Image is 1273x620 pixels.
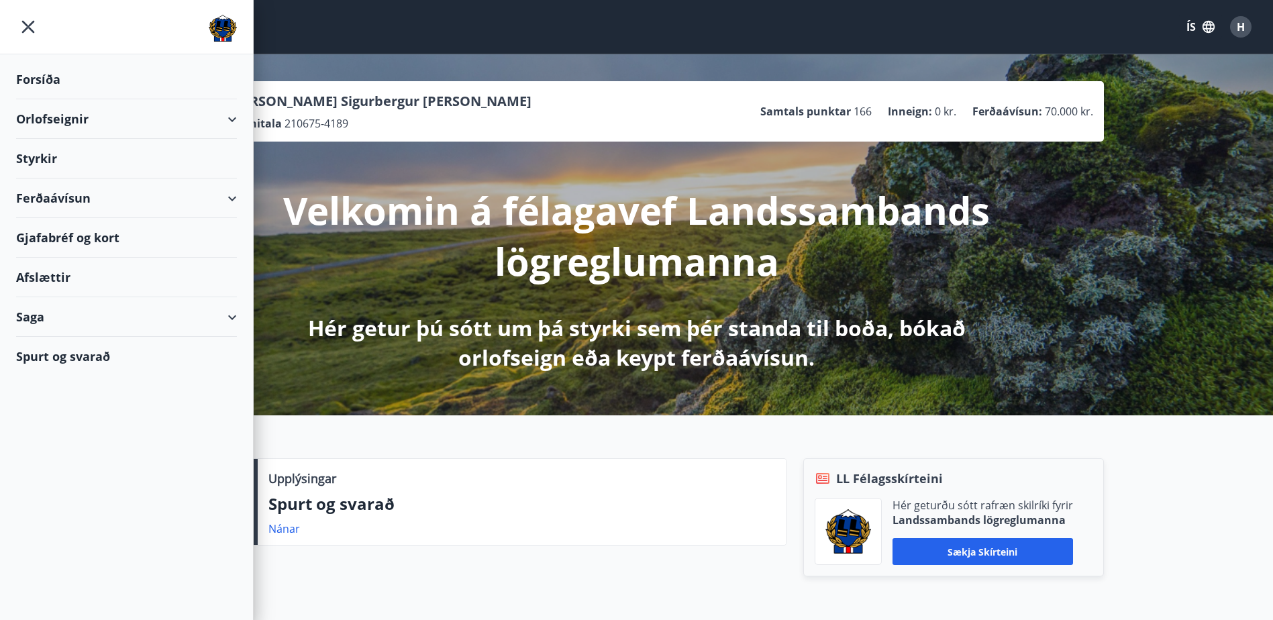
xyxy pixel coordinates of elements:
[16,139,237,178] div: Styrkir
[268,493,776,515] p: Spurt og svarað
[893,538,1073,565] button: Sækja skírteini
[16,337,237,376] div: Spurt og svarað
[854,104,872,119] span: 166
[283,313,991,372] p: Hér getur þú sótt um þá styrki sem þér standa til boða, bókað orlofseign eða keypt ferðaávísun.
[1179,15,1222,39] button: ÍS
[16,258,237,297] div: Afslættir
[888,104,932,119] p: Inneign :
[209,15,237,42] img: union_logo
[1225,11,1257,43] button: H
[268,470,336,487] p: Upplýsingar
[285,116,348,131] span: 210675-4189
[1045,104,1093,119] span: 70.000 kr.
[893,498,1073,513] p: Hér geturðu sótt rafræn skilríki fyrir
[283,185,991,287] p: Velkomin á félagavef Landssambands lögreglumanna
[1237,19,1245,34] span: H
[229,116,282,131] p: Kennitala
[893,513,1073,527] p: Landssambands lögreglumanna
[16,178,237,218] div: Ferðaávísun
[16,218,237,258] div: Gjafabréf og kort
[760,104,851,119] p: Samtals punktar
[836,470,943,487] span: LL Félagsskírteini
[229,92,531,111] p: [PERSON_NAME] Sigurbergur [PERSON_NAME]
[825,509,871,554] img: 1cqKbADZNYZ4wXUG0EC2JmCwhQh0Y6EN22Kw4FTY.png
[16,99,237,139] div: Orlofseignir
[268,521,300,536] a: Nánar
[16,60,237,99] div: Forsíða
[16,297,237,337] div: Saga
[935,104,956,119] span: 0 kr.
[972,104,1042,119] p: Ferðaávísun :
[16,15,40,39] button: menu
